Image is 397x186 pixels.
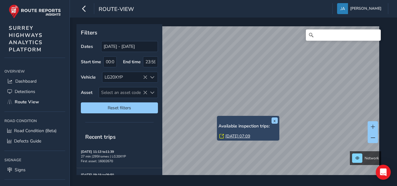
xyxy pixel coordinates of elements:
span: Road Condition (Beta) [14,128,56,134]
span: Network [365,156,379,161]
canvas: Map [79,26,379,182]
span: Signs [15,167,26,173]
label: End time [123,59,141,65]
span: First asset: 16002670 [81,159,113,163]
label: Vehicle [81,74,96,80]
span: [PERSON_NAME] [350,3,381,14]
div: Overview [4,67,65,76]
div: Open Intercom Messenger [376,165,391,180]
div: LG20XYP [102,72,147,82]
a: Defects Guide [4,136,65,146]
a: Dashboard [4,76,65,86]
span: Recent trips [81,129,120,145]
img: rr logo [9,4,61,18]
label: Start time [81,59,101,65]
button: Reset filters [81,102,158,113]
span: Dashboard [15,78,37,84]
p: Filters [81,28,158,37]
strong: [DATE] 09:19 to 09:50 [81,173,114,177]
a: Signs [4,165,65,175]
label: Dates [81,44,93,49]
span: Reset filters [86,105,153,111]
div: Signage [4,155,65,165]
input: Search [306,29,381,41]
div: Select an asset code [147,87,158,98]
span: Select an asset code [99,87,147,98]
label: Asset [81,90,92,96]
div: 27 min | 295 frames | LG20XYP [81,154,158,159]
img: diamond-layout [337,3,348,14]
h6: Available inspection trips: [218,124,278,129]
a: Route View [4,97,65,107]
span: Route View [15,99,39,105]
span: Detections [15,89,35,95]
button: x [272,117,278,124]
strong: [DATE] 11:13 to 11:39 [81,149,114,154]
span: Defects Guide [14,138,41,144]
a: Road Condition (Beta) [4,126,65,136]
a: [DATE] 07:09 [225,133,250,139]
div: Road Condition [4,116,65,126]
a: Detections [4,86,65,97]
button: [PERSON_NAME] [337,3,384,14]
span: SURREY HIGHWAYS ANALYTICS PLATFORM [9,24,43,53]
span: route-view [99,5,134,14]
